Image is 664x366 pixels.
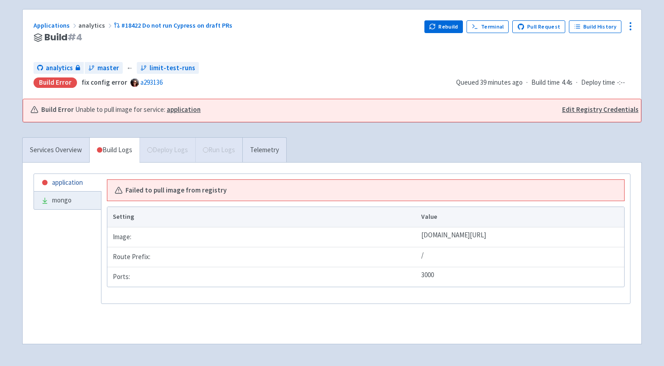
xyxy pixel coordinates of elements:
[46,63,73,73] span: analytics
[107,267,419,287] td: Ports:
[107,247,419,267] td: Route Prefix:
[34,77,77,88] div: Build Error
[562,105,639,115] a: Edit Registry Credentials
[562,77,573,88] span: 4.4s
[419,267,624,287] td: 3000
[456,77,630,88] div: · ·
[126,63,133,73] span: ←
[480,78,523,87] time: 39 minutes ago
[137,62,199,74] a: limit-test-runs
[531,77,560,88] span: Build time
[34,174,101,192] a: application
[82,78,127,87] strong: fix config error
[75,105,201,115] span: Unable to pull image for service:
[67,31,82,43] span: # 4
[44,32,82,43] span: Build
[424,20,463,33] button: Rebuild
[107,207,419,227] th: Setting
[167,105,201,114] a: application
[125,185,226,196] b: Failed to pull image from registry
[97,63,119,73] span: master
[569,20,621,33] a: Build History
[85,62,123,74] a: master
[140,78,163,87] a: a293136
[34,21,78,29] a: Applications
[114,21,234,29] a: #18422 Do not run Cypress on draft PRs
[23,138,89,163] a: Services Overview
[467,20,509,33] a: Terminal
[41,105,74,115] b: Build Error
[34,192,101,209] a: mongo
[512,20,565,33] a: Pull Request
[419,227,624,247] td: [DOMAIN_NAME][URL]
[581,77,615,88] span: Deploy time
[456,78,523,87] span: Queued
[34,62,84,74] a: analytics
[78,21,114,29] span: analytics
[419,207,624,227] th: Value
[90,138,140,163] a: Build Logs
[617,77,625,88] span: -:--
[419,247,624,267] td: /
[149,63,195,73] span: limit-test-runs
[107,227,419,247] td: Image:
[242,138,286,163] a: Telemetry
